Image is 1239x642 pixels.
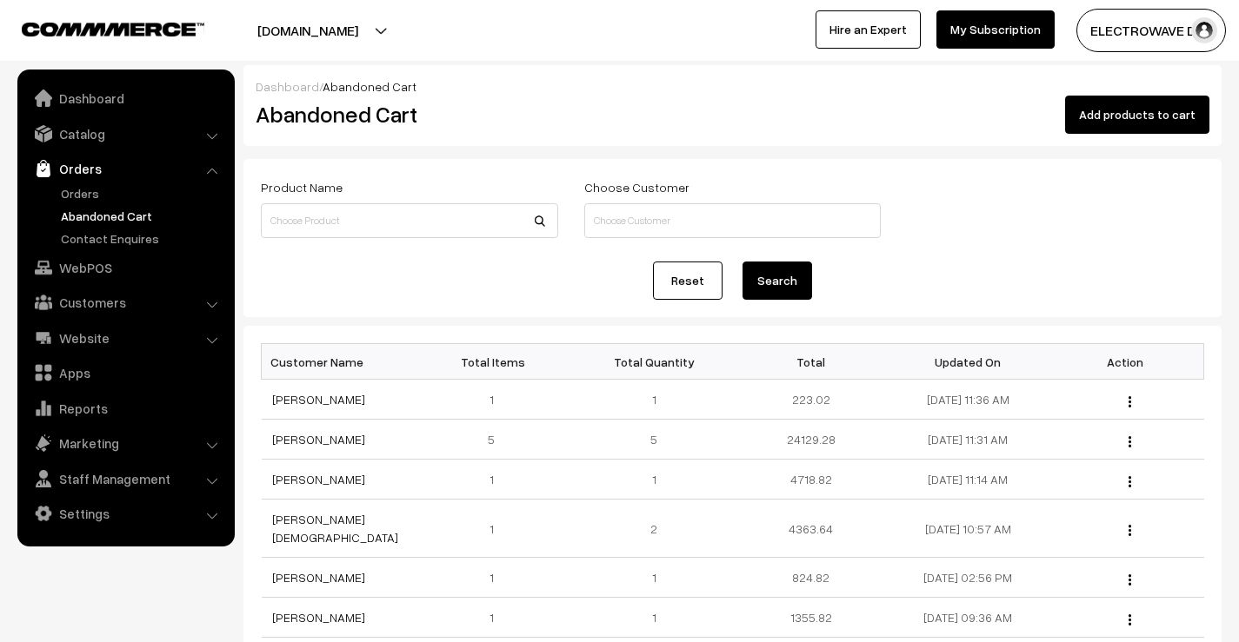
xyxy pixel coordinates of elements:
[323,79,416,94] span: Abandoned Cart
[1065,96,1209,134] button: Add products to cart
[272,610,365,625] a: [PERSON_NAME]
[584,203,882,238] input: Choose Customer
[732,460,889,500] td: 4718.82
[272,512,398,545] a: [PERSON_NAME][DEMOGRAPHIC_DATA]
[256,77,1209,96] div: /
[1047,344,1204,380] th: Action
[816,10,921,49] a: Hire an Expert
[22,393,229,424] a: Reports
[22,463,229,494] a: Staff Management
[418,500,576,558] td: 1
[418,420,576,460] td: 5
[576,380,733,420] td: 1
[584,178,689,196] label: Choose Customer
[22,287,229,318] a: Customers
[197,9,419,52] button: [DOMAIN_NAME]
[418,380,576,420] td: 1
[732,558,889,598] td: 824.82
[418,598,576,638] td: 1
[1129,574,1131,586] img: Menu
[418,344,576,380] th: Total Items
[1129,525,1131,536] img: Menu
[576,420,733,460] td: 5
[889,344,1047,380] th: Updated On
[262,344,419,380] th: Customer Name
[653,261,723,300] a: Reset
[256,101,556,128] h2: Abandoned Cart
[22,17,174,38] a: COMMMERCE
[936,10,1055,49] a: My Subscription
[732,420,889,460] td: 24129.28
[272,472,365,486] a: [PERSON_NAME]
[261,178,343,196] label: Product Name
[272,432,365,447] a: [PERSON_NAME]
[22,118,229,149] a: Catalog
[22,357,229,388] a: Apps
[272,392,365,407] a: [PERSON_NAME]
[743,261,812,300] button: Search
[22,153,229,184] a: Orders
[22,83,229,114] a: Dashboard
[57,207,229,225] a: Abandoned Cart
[57,184,229,202] a: Orders
[418,460,576,500] td: 1
[22,427,229,459] a: Marketing
[22,322,229,354] a: Website
[1129,614,1131,625] img: Menu
[1129,476,1131,487] img: Menu
[889,420,1047,460] td: [DATE] 11:31 AM
[418,558,576,598] td: 1
[1191,17,1217,43] img: user
[732,344,889,380] th: Total
[889,500,1047,558] td: [DATE] 10:57 AM
[57,229,229,248] a: Contact Enquires
[732,500,889,558] td: 4363.64
[256,79,319,94] a: Dashboard
[1076,9,1226,52] button: ELECTROWAVE DE…
[732,380,889,420] td: 223.02
[272,570,365,585] a: [PERSON_NAME]
[576,500,733,558] td: 2
[576,460,733,500] td: 1
[576,344,733,380] th: Total Quantity
[889,380,1047,420] td: [DATE] 11:36 AM
[889,598,1047,638] td: [DATE] 09:36 AM
[889,558,1047,598] td: [DATE] 02:56 PM
[22,23,204,36] img: COMMMERCE
[889,460,1047,500] td: [DATE] 11:14 AM
[732,598,889,638] td: 1355.82
[22,498,229,529] a: Settings
[1129,396,1131,407] img: Menu
[22,252,229,283] a: WebPOS
[261,203,558,238] input: Choose Product
[576,558,733,598] td: 1
[1129,436,1131,447] img: Menu
[576,598,733,638] td: 1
